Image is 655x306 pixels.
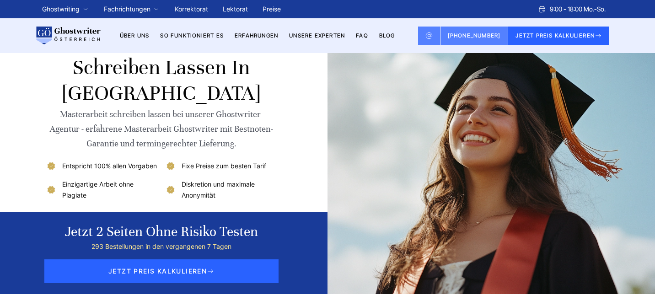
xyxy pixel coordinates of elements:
[448,32,501,39] span: [PHONE_NUMBER]
[46,179,158,201] li: Einzigartige Arbeit ohne Plagiate
[440,27,509,45] a: [PHONE_NUMBER]
[46,161,57,172] img: Entspricht 100% allen Vorgaben
[223,5,248,13] a: Lektorat
[42,4,80,15] a: Ghostwriting
[289,32,345,39] a: Unsere Experten
[160,32,224,39] a: So funktioniert es
[46,161,158,172] li: Entspricht 100% allen Vorgaben
[65,223,258,241] div: Jetzt 2 Seiten ohne Risiko testen
[508,27,609,45] button: JETZT PREIS KALKULIEREN
[65,241,258,252] div: 293 Bestellungen in den vergangenen 7 Tagen
[379,32,395,39] a: BLOG
[46,107,277,151] div: Masterarbeit schreiben lassen bei unserer Ghostwriter-Agentur - erfahrene Masterarbeit Ghostwrite...
[550,4,606,15] span: 9:00 - 18:00 Mo.-So.
[165,161,277,172] li: Fixe Preise zum besten Tarif
[165,184,176,195] img: Diskretion und maximale Anonymität
[235,32,278,39] a: Erfahrungen
[165,179,277,201] li: Diskretion und maximale Anonymität
[120,32,150,39] a: Über uns
[538,5,546,13] img: Schedule
[165,161,176,172] img: Fixe Preise zum besten Tarif
[425,32,433,39] img: Email
[35,27,101,45] img: logo wirschreiben
[104,4,150,15] a: Fachrichtungen
[263,5,281,13] a: Preise
[356,32,368,39] a: FAQ
[46,184,57,195] img: Einzigartige Arbeit ohne Plagiate
[46,29,277,106] h1: Die Masterarbeit schreiben lassen in [GEOGRAPHIC_DATA]
[44,259,279,283] span: JETZT PREIS KALKULIEREN
[175,5,208,13] a: Korrektorat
